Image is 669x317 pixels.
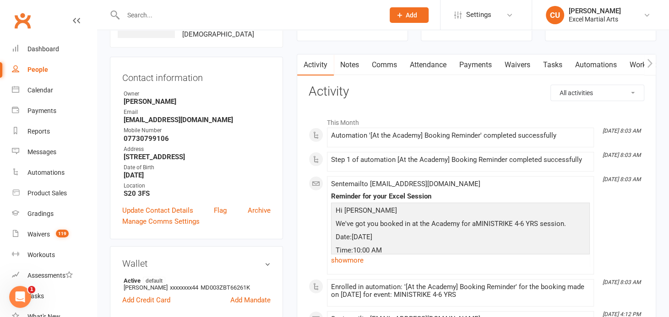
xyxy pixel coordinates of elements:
[124,171,271,179] strong: [DATE]
[331,254,590,267] a: show more
[182,30,254,38] span: [DEMOGRAPHIC_DATA]
[365,54,403,75] a: Comms
[124,134,271,143] strong: 07730799106
[537,54,569,75] a: Tasks
[12,121,97,142] a: Reports
[27,66,48,73] div: People
[12,101,97,121] a: Payments
[27,251,55,258] div: Workouts
[12,183,97,204] a: Product Sales
[12,265,97,286] a: Assessments
[122,205,193,216] a: Update Contact Details
[12,286,97,306] a: Tasks
[453,54,498,75] a: Payments
[331,180,480,188] span: Sent email to [EMAIL_ADDRESS][DOMAIN_NAME]
[124,277,266,284] strong: Active
[297,54,334,75] a: Activity
[214,205,227,216] a: Flag
[143,277,165,284] span: default
[170,284,198,291] span: xxxxxxxx44
[603,128,641,134] i: [DATE] 8:03 AM
[333,245,587,258] p: 10:00 AM
[569,15,621,23] div: Excel Martial Arts
[12,142,97,162] a: Messages
[540,220,566,228] span: session.
[27,128,50,135] div: Reports
[124,90,271,98] div: Owner
[331,132,590,140] div: Automation '[At the Academy] Booking Reminder' completed successfully
[12,59,97,80] a: People
[230,295,271,306] a: Add Mandate
[122,258,271,269] h3: Wallet
[309,85,644,99] h3: Activity
[124,97,271,106] strong: [PERSON_NAME]
[122,69,271,83] h3: Contact information
[334,54,365,75] a: Notes
[124,163,271,172] div: Date of Birth
[12,162,97,183] a: Automations
[309,113,644,128] li: This Month
[333,218,587,231] p: MINISTRIKE 4-6 YRS
[12,80,97,101] a: Calendar
[122,216,200,227] a: Manage Comms Settings
[120,9,378,21] input: Search...
[56,230,69,237] span: 119
[466,5,491,25] span: Settings
[336,233,352,241] span: Date:
[201,284,250,291] span: MD003ZBT66261K
[124,126,271,135] div: Mobile Number
[124,153,271,161] strong: [STREET_ADDRESS]
[11,9,34,32] a: Clubworx
[403,54,453,75] a: Attendance
[336,220,476,228] span: We've got you booked in at the Academy for a
[27,45,59,53] div: Dashboard
[390,7,429,23] button: Add
[333,205,587,218] p: Hi [PERSON_NAME]
[124,108,271,117] div: Email
[28,286,35,293] span: 1
[12,224,97,245] a: Waivers 119
[124,182,271,190] div: Location
[603,152,641,158] i: [DATE] 8:03 AM
[333,231,587,245] p: [DATE]
[546,6,564,24] div: CU
[331,193,590,200] div: Reminder for your Excel Session
[569,54,623,75] a: Automations
[12,39,97,59] a: Dashboard
[623,54,667,75] a: Workouts
[9,286,31,308] iframe: Intercom live chat
[27,189,67,197] div: Product Sales
[27,231,50,238] div: Waivers
[27,86,53,94] div: Calendar
[27,107,56,114] div: Payments
[248,205,271,216] a: Archive
[406,11,417,19] span: Add
[331,283,590,299] div: Enrolled in automation: '[At the Academy] Booking Reminder' for the booking made on [DATE] for ev...
[27,292,44,300] div: Tasks
[569,7,621,15] div: [PERSON_NAME]
[12,245,97,265] a: Workouts
[336,246,353,254] span: Time:
[124,145,271,154] div: Address
[498,54,537,75] a: Waivers
[27,169,65,176] div: Automations
[12,204,97,224] a: Gradings
[27,148,56,156] div: Messages
[331,156,590,164] div: Step 1 of automation [At the Academy] Booking Reminder completed successfully
[122,275,271,292] li: [PERSON_NAME]
[603,176,641,183] i: [DATE] 8:03 AM
[124,189,271,198] strong: S20 3FS
[27,272,73,279] div: Assessments
[603,279,641,285] i: [DATE] 8:03 AM
[27,210,54,217] div: Gradings
[122,295,170,306] a: Add Credit Card
[124,116,271,124] strong: [EMAIL_ADDRESS][DOMAIN_NAME]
